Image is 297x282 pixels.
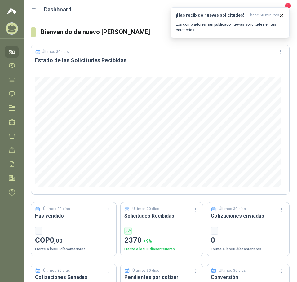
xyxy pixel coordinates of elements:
[41,27,290,37] h3: Bienvenido de nuevo [PERSON_NAME]
[211,246,286,252] p: Frente a los 30 días anteriores
[176,22,284,33] p: Los compradores han publicado nuevas solicitudes en tus categorías.
[211,227,218,235] div: -
[171,7,290,38] button: ¡Has recibido nuevas solicitudes!hace 50 minutos Los compradores han publicado nuevas solicitudes...
[219,268,246,274] p: Últimos 30 días
[43,268,70,274] p: Últimos 30 días
[7,7,16,15] img: Logo peakr
[35,212,113,220] h3: Has vendido
[44,5,72,14] h1: Dashboard
[211,235,286,246] p: 0
[124,235,199,246] p: 2370
[132,206,159,212] p: Últimos 30 días
[285,3,291,9] span: 1
[54,237,63,244] span: ,00
[35,273,113,281] h3: Cotizaciones Ganadas
[42,50,69,54] p: Últimos 30 días
[132,268,159,274] p: Últimos 30 días
[124,246,199,252] p: Frente a los 30 días anteriores
[144,239,152,244] span: + 9 %
[176,13,248,18] h3: ¡Has recibido nuevas solicitudes!
[50,236,63,245] span: 0
[211,273,286,281] h3: Conversión
[278,4,290,15] button: 1
[35,57,286,64] h3: Estado de las Solicitudes Recibidas
[211,212,286,220] h3: Cotizaciones enviadas
[250,13,279,18] span: hace 50 minutos
[43,206,70,212] p: Últimos 30 días
[124,212,199,220] h3: Solicitudes Recibidas
[124,273,199,281] h3: Pendientes por cotizar
[35,246,113,252] p: Frente a los 30 días anteriores
[35,227,42,235] div: -
[35,235,113,246] p: COP
[219,206,246,212] p: Últimos 30 días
